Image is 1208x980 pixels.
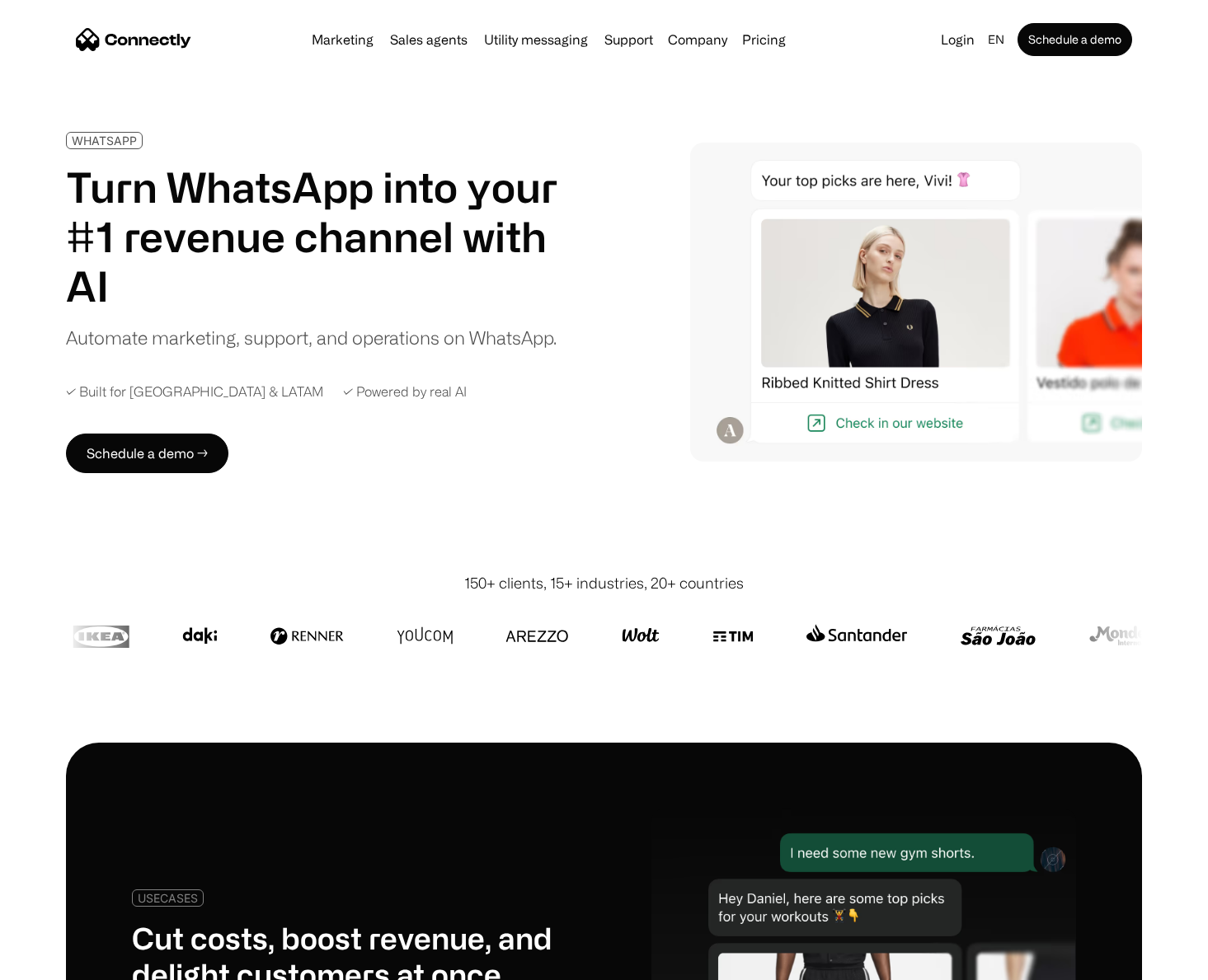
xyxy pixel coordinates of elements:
div: Company [663,28,732,51]
h1: Turn WhatsApp into your #1 revenue channel with AI [66,162,587,311]
div: en [988,28,1004,51]
a: Login [934,28,981,51]
a: home [76,27,191,52]
aside: Language selected: English [16,950,99,974]
div: WHATSAPP [72,134,137,147]
a: Marketing [305,33,380,46]
a: Schedule a demo [1018,23,1132,56]
div: Company [668,28,727,51]
ul: Language list [33,951,99,974]
div: ✓ Built for [GEOGRAPHIC_DATA] & LATAM [66,384,323,400]
div: Automate marketing, support, and operations on WhatsApp. [66,324,557,351]
div: 150+ clients, 15+ industries, 20+ countries [464,572,744,594]
a: Support [598,33,660,46]
div: USECASES [138,892,198,904]
a: Schedule a demo → [66,434,228,473]
a: Sales agents [383,33,474,46]
a: Pricing [736,33,792,46]
div: ✓ Powered by real AI [343,384,467,400]
div: en [981,28,1014,51]
a: Utility messaging [477,33,595,46]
